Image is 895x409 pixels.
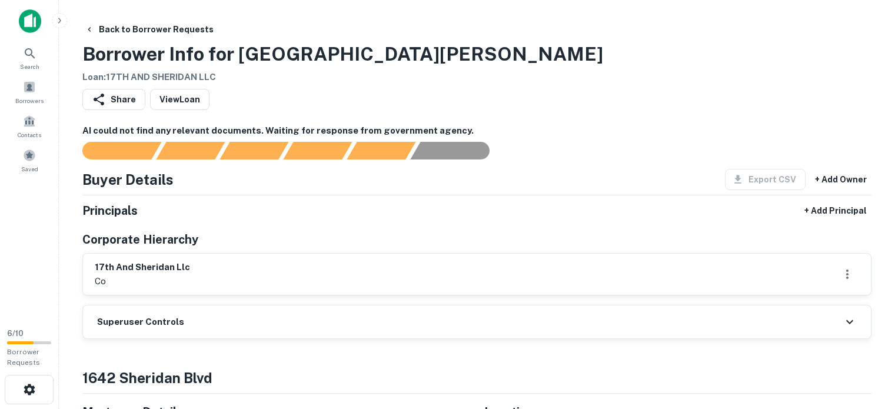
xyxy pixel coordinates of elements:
[18,130,41,139] span: Contacts
[4,144,55,176] a: Saved
[97,315,184,329] h6: Superuser Controls
[810,169,871,190] button: + Add Owner
[347,142,415,159] div: Principals found, still searching for contact information. This may take time...
[82,89,145,110] button: Share
[68,142,157,159] div: Sending borrower request to AI...
[82,169,174,190] h4: Buyer Details
[836,315,895,371] iframe: Chat Widget
[82,367,871,388] h4: 1642 sheridan blvd
[82,231,198,248] h5: Corporate Hierarchy
[95,274,190,288] p: co
[411,142,504,159] div: AI fulfillment process complete.
[19,9,41,33] img: capitalize-icon.png
[156,142,225,159] div: Your request is received and processing...
[4,42,55,74] a: Search
[219,142,288,159] div: Documents found, AI parsing details...
[7,329,24,338] span: 6 / 10
[82,40,603,68] h3: Borrower Info for [GEOGRAPHIC_DATA][PERSON_NAME]
[80,19,218,40] button: Back to Borrower Requests
[283,142,352,159] div: Principals found, AI now looking for contact information...
[15,96,44,105] span: Borrowers
[4,76,55,108] a: Borrowers
[7,348,40,367] span: Borrower Requests
[82,202,138,220] h5: Principals
[4,110,55,142] a: Contacts
[800,200,871,221] button: + Add Principal
[82,124,871,138] h6: AI could not find any relevant documents. Waiting for response from government agency.
[150,89,209,110] a: ViewLoan
[20,62,39,71] span: Search
[21,164,38,174] span: Saved
[82,71,603,84] h6: Loan : 17TH AND SHERIDAN LLC
[95,261,190,274] h6: 17th and sheridan llc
